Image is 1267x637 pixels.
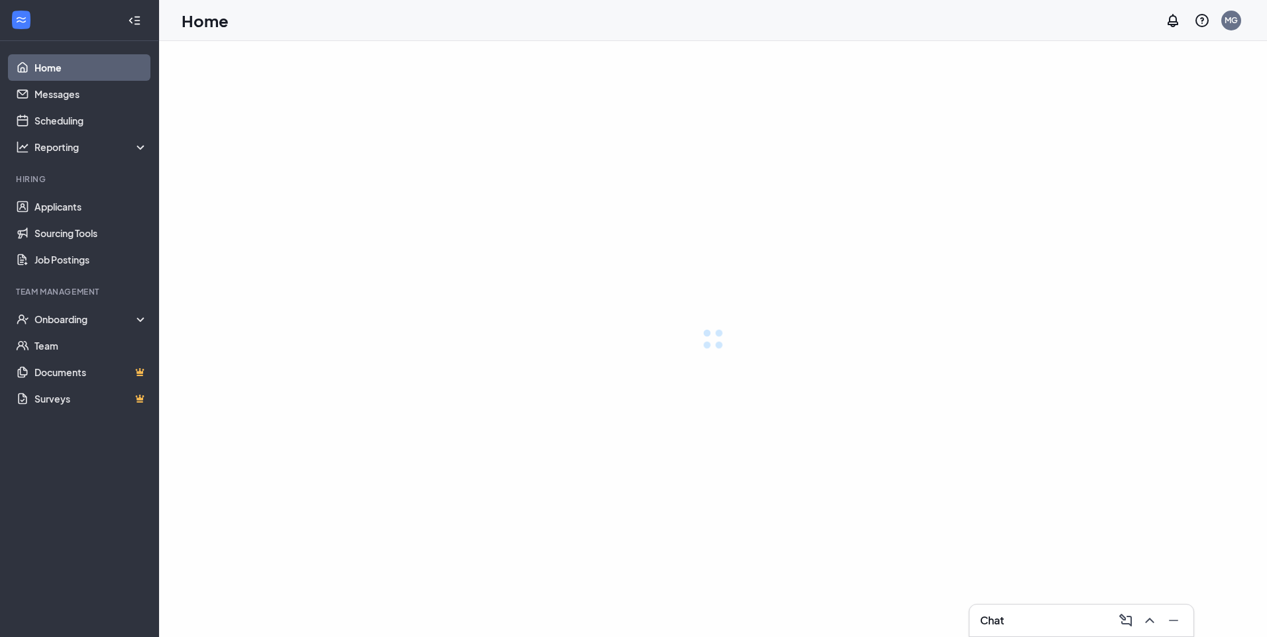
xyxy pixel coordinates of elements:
[34,54,148,81] a: Home
[34,220,148,246] a: Sourcing Tools
[1142,612,1158,628] svg: ChevronUp
[34,107,148,134] a: Scheduling
[16,286,145,297] div: Team Management
[34,81,148,107] a: Messages
[16,140,29,154] svg: Analysis
[1165,13,1181,28] svg: Notifications
[34,359,148,385] a: DocumentsCrown
[16,313,29,326] svg: UserCheck
[182,9,229,32] h1: Home
[1225,15,1238,26] div: MG
[980,613,1004,628] h3: Chat
[34,313,148,326] div: Onboarding
[1162,610,1183,631] button: Minimize
[34,246,148,273] a: Job Postings
[34,385,148,412] a: SurveysCrown
[16,173,145,185] div: Hiring
[128,14,141,27] svg: Collapse
[1118,612,1134,628] svg: ComposeMessage
[1194,13,1210,28] svg: QuestionInfo
[15,13,28,26] svg: WorkstreamLogo
[34,193,148,220] a: Applicants
[1166,612,1182,628] svg: Minimize
[34,332,148,359] a: Team
[1138,610,1159,631] button: ChevronUp
[34,140,148,154] div: Reporting
[1114,610,1135,631] button: ComposeMessage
